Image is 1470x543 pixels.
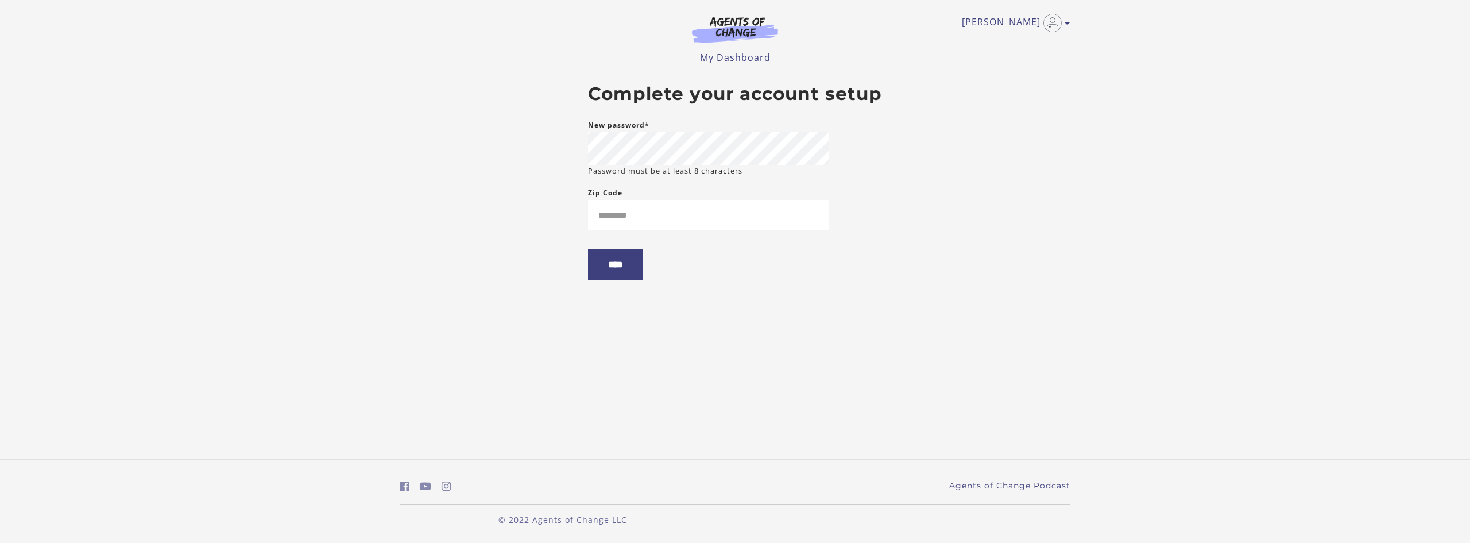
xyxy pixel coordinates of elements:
[400,481,409,492] i: https://www.facebook.com/groups/aswbtestprep (Open in a new window)
[400,478,409,495] a: https://www.facebook.com/groups/aswbtestprep (Open in a new window)
[700,51,771,64] a: My Dashboard
[588,83,882,105] h2: Complete your account setup
[442,481,451,492] i: https://www.instagram.com/agentsofchangeprep/ (Open in a new window)
[400,514,726,526] p: © 2022 Agents of Change LLC
[588,186,622,200] label: Zip Code
[420,478,431,495] a: https://www.youtube.com/c/AgentsofChangeTestPrepbyMeaganMitchell (Open in a new window)
[442,478,451,495] a: https://www.instagram.com/agentsofchangeprep/ (Open in a new window)
[680,16,790,43] img: Agents of Change Logo
[588,165,742,176] small: Password must be at least 8 characters
[962,14,1065,32] a: Toggle menu
[588,118,649,132] label: New password*
[949,480,1070,492] a: Agents of Change Podcast
[420,481,431,492] i: https://www.youtube.com/c/AgentsofChangeTestPrepbyMeaganMitchell (Open in a new window)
